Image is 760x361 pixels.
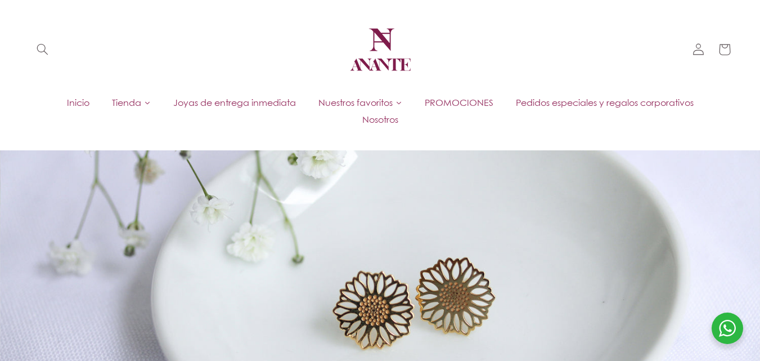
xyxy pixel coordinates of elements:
span: Inicio [67,96,89,109]
span: Nosotros [362,113,398,126]
img: Anante Joyería | Diseño mexicano [347,16,414,83]
a: Joyas de entrega inmediata [162,94,307,111]
span: Joyas de entrega inmediata [173,96,296,109]
a: Tienda [101,94,162,111]
a: Nosotros [351,111,410,128]
a: Inicio [56,94,101,111]
span: PROMOCIONES [425,96,493,109]
a: Anante Joyería | Diseño mexicano [342,11,419,88]
summary: Búsqueda [30,37,56,63]
span: Tienda [112,96,141,109]
a: Nuestros favoritos [307,94,413,111]
span: Nuestros favoritos [318,96,393,109]
a: PROMOCIONES [413,94,505,111]
span: Pedidos especiales y regalos corporativos [516,96,694,109]
a: Pedidos especiales y regalos corporativos [505,94,705,111]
